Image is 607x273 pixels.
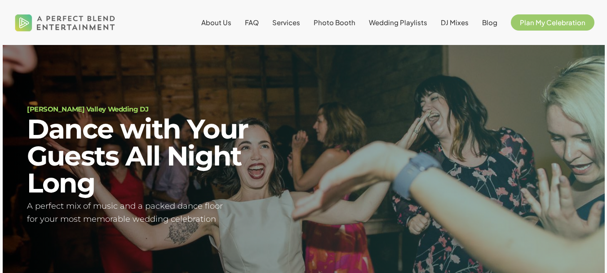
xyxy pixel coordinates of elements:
span: Wedding Playlists [369,18,427,27]
h5: A perfect mix of music and a packed dance floor for your most memorable wedding celebration [27,200,292,226]
a: Photo Booth [314,19,355,26]
h2: Dance with Your Guests All Night Long [27,116,292,197]
a: Plan My Celebration [511,19,594,26]
a: Wedding Playlists [369,19,427,26]
span: Services [272,18,300,27]
a: About Us [201,19,231,26]
img: A Perfect Blend Entertainment [13,6,118,39]
a: DJ Mixes [441,19,469,26]
span: DJ Mixes [441,18,469,27]
span: Photo Booth [314,18,355,27]
h1: [PERSON_NAME] Valley Wedding DJ [27,106,292,112]
span: Plan My Celebration [520,18,585,27]
a: FAQ [245,19,259,26]
a: Blog [482,19,497,26]
span: Blog [482,18,497,27]
span: About Us [201,18,231,27]
span: FAQ [245,18,259,27]
a: Services [272,19,300,26]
